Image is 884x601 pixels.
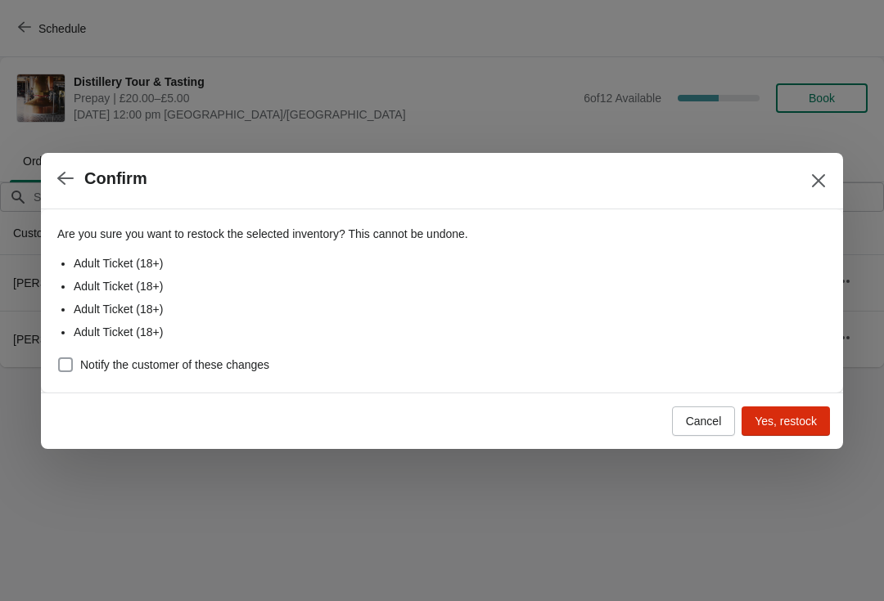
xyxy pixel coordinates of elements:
h2: Confirm [84,169,147,188]
li: Adult Ticket (18+) [74,255,827,271]
button: Close [804,166,833,195]
li: Adult Ticket (18+) [74,278,827,294]
span: Notify the customer of these changes [80,357,269,373]
p: Are you sure you want to restock the selected inventory? This cannot be undone. [57,226,827,242]
button: Cancel [672,406,736,436]
li: Adult Ticket (18+) [74,301,827,317]
button: Yes, restock [742,406,830,436]
li: Adult Ticket (18+) [74,324,827,340]
span: Cancel [686,415,722,428]
span: Yes, restock [755,415,817,428]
